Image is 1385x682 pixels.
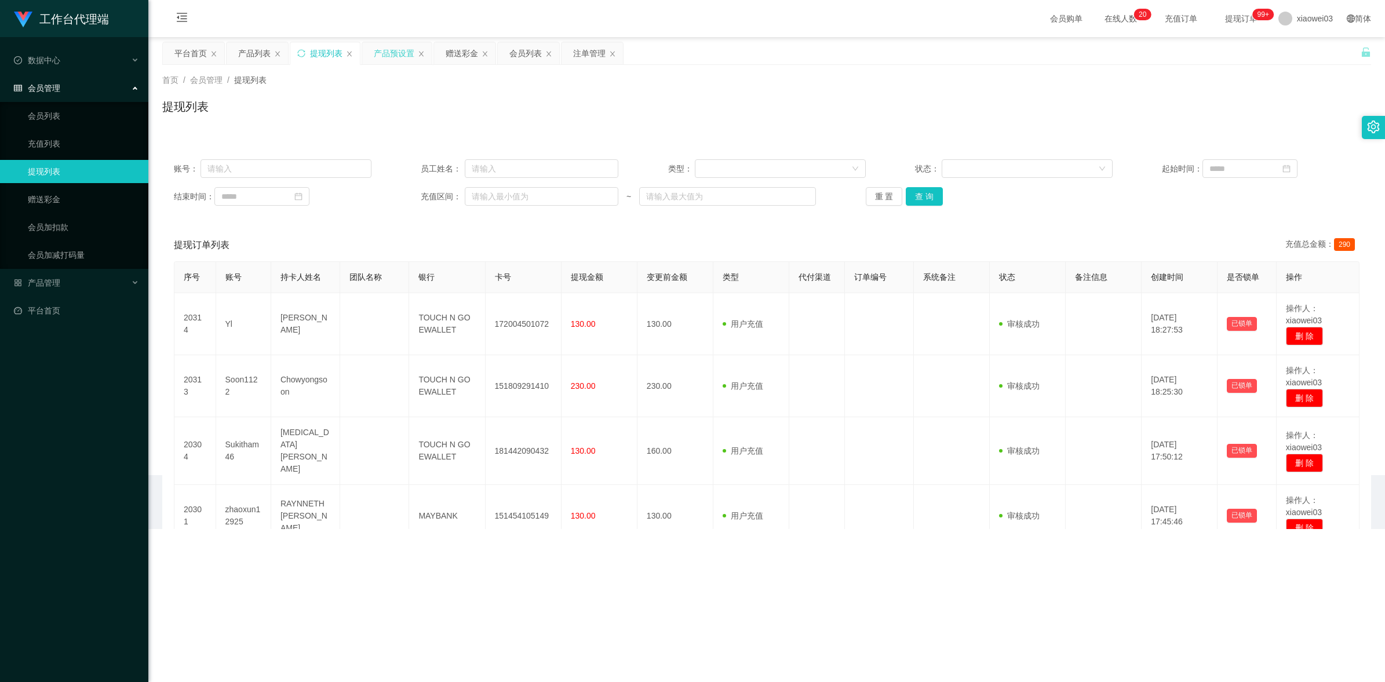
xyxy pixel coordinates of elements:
[854,272,887,282] span: 订单编号
[509,42,542,64] div: 会员列表
[216,355,271,417] td: Soon1122
[158,503,1376,515] div: 2021
[238,42,271,64] div: 产品列表
[465,187,618,206] input: 请输入最小值为
[1334,238,1355,251] span: 290
[923,272,956,282] span: 系统备注
[28,216,139,239] a: 会员加扣款
[14,83,60,93] span: 会员管理
[1286,389,1323,407] button: 删 除
[723,511,763,520] span: 用户充值
[1361,47,1371,57] i: 图标: unlock
[723,272,739,282] span: 类型
[271,293,340,355] td: [PERSON_NAME]
[162,75,178,85] span: 首页
[271,485,340,547] td: RAYNNETH [PERSON_NAME]
[486,417,562,485] td: 181442090432
[14,299,139,322] a: 图标: dashboard平台首页
[637,293,713,355] td: 130.00
[418,272,435,282] span: 银行
[174,293,216,355] td: 20314
[1227,509,1257,523] button: 已锁单
[14,278,60,287] span: 产品管理
[1099,165,1106,173] i: 图标: down
[28,132,139,155] a: 充值列表
[409,417,485,485] td: TOUCH N GO EWALLET
[545,50,552,57] i: 图标: close
[1142,293,1218,355] td: [DATE] 18:27:53
[1139,9,1143,20] p: 2
[421,191,465,203] span: 充值区间：
[14,84,22,92] i: 图标: table
[28,188,139,211] a: 赠送彩金
[465,159,618,178] input: 请输入
[174,485,216,547] td: 20301
[999,319,1040,329] span: 审核成功
[201,159,371,178] input: 请输入
[14,56,22,64] i: 图标: check-circle-o
[28,160,139,183] a: 提现列表
[723,446,763,455] span: 用户充值
[1286,366,1322,387] span: 操作人：xiaowei03
[184,272,200,282] span: 序号
[1219,14,1263,23] span: 提现订单
[28,243,139,267] a: 会员加减打码量
[1367,121,1380,133] i: 图标: setting
[852,165,859,173] i: 图标: down
[174,163,201,175] span: 账号：
[234,75,267,85] span: 提现列表
[915,163,942,175] span: 状态：
[1142,355,1218,417] td: [DATE] 18:25:30
[216,485,271,547] td: zhaoxun12925
[446,42,478,64] div: 赠送彩金
[1227,317,1257,331] button: 已锁单
[1134,9,1151,20] sup: 20
[906,187,943,206] button: 查 询
[409,485,485,547] td: MAYBANK
[999,511,1040,520] span: 审核成功
[999,381,1040,391] span: 审核成功
[418,50,425,57] i: 图标: close
[310,42,342,64] div: 提现列表
[174,191,214,203] span: 结束时间：
[637,417,713,485] td: 160.00
[1286,272,1302,282] span: 操作
[609,50,616,57] i: 图标: close
[571,446,596,455] span: 130.00
[482,50,489,57] i: 图标: close
[1286,431,1322,452] span: 操作人：xiaowei03
[1159,14,1203,23] span: 充值订单
[1253,9,1274,20] sup: 1066
[618,191,639,203] span: ~
[637,485,713,547] td: 130.00
[1347,14,1355,23] i: 图标: global
[162,1,202,38] i: 图标: menu-fold
[668,163,695,175] span: 类型：
[723,319,763,329] span: 用户充值
[271,417,340,485] td: [MEDICAL_DATA][PERSON_NAME]
[571,319,596,329] span: 130.00
[210,50,217,57] i: 图标: close
[349,272,382,282] span: 团队名称
[190,75,223,85] span: 会员管理
[409,293,485,355] td: TOUCH N GO EWALLET
[374,42,414,64] div: 产品预设置
[1286,327,1323,345] button: 删 除
[571,511,596,520] span: 130.00
[14,56,60,65] span: 数据中心
[274,50,281,57] i: 图标: close
[294,192,302,200] i: 图标: calendar
[14,14,109,23] a: 工作台代理端
[723,381,763,391] span: 用户充值
[183,75,185,85] span: /
[1286,495,1322,517] span: 操作人：xiaowei03
[1285,238,1360,252] div: 充值总金额：
[637,355,713,417] td: 230.00
[1162,163,1202,175] span: 起始时间：
[647,272,687,282] span: 变更前金额
[1142,417,1218,485] td: [DATE] 17:50:12
[486,293,562,355] td: 172004501072
[1099,14,1143,23] span: 在线人数
[1143,9,1147,20] p: 0
[799,272,831,282] span: 代付渠道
